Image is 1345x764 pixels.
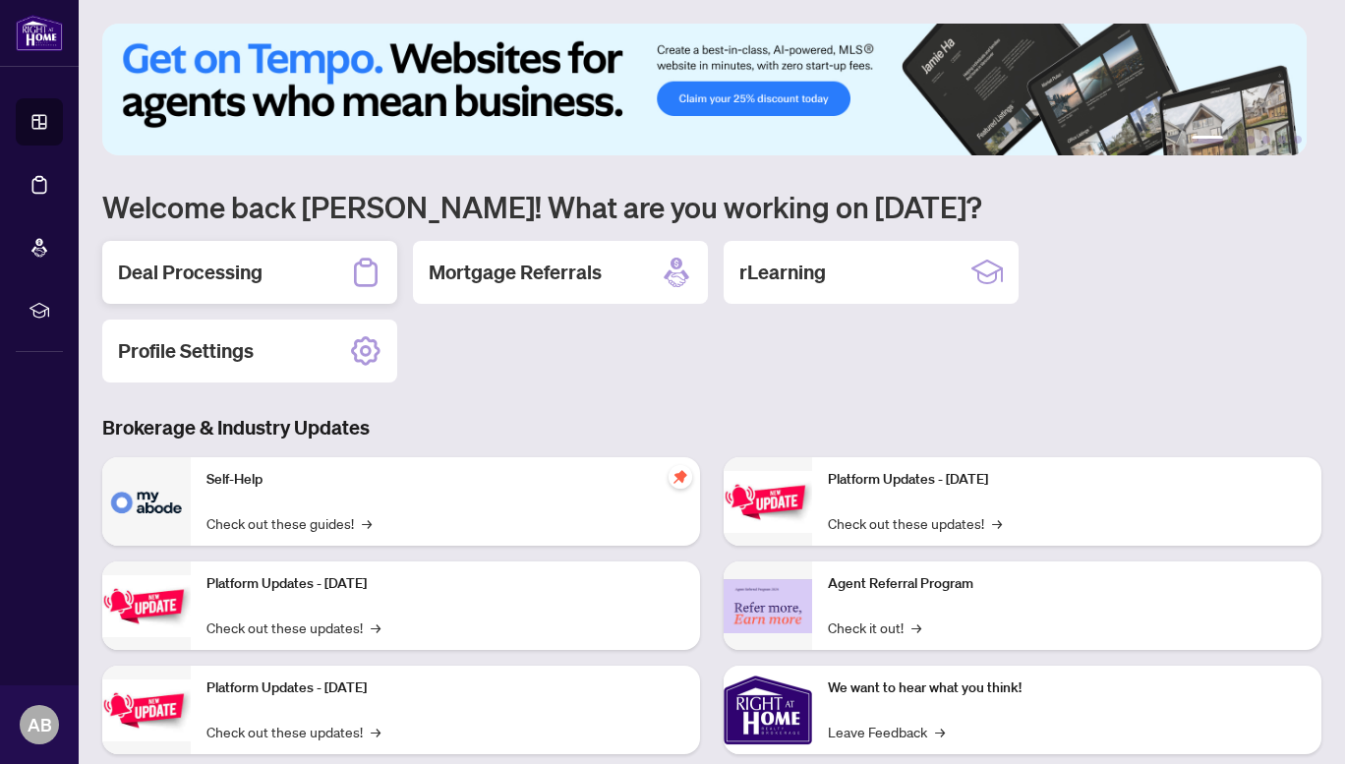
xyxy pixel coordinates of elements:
a: Check out these updates!→ [828,512,1002,534]
h2: rLearning [739,259,826,286]
p: Platform Updates - [DATE] [828,469,1306,491]
img: Platform Updates - July 21, 2025 [102,679,191,741]
button: 5 [1278,136,1286,144]
a: Check it out!→ [828,617,921,638]
h3: Brokerage & Industry Updates [102,414,1321,441]
h2: Deal Processing [118,259,263,286]
button: 6 [1294,136,1302,144]
span: → [362,512,372,534]
button: Open asap [1266,695,1325,754]
p: Agent Referral Program [828,573,1306,595]
button: 1 [1192,136,1223,144]
span: → [371,617,380,638]
span: → [992,512,1002,534]
img: Self-Help [102,457,191,546]
h2: Mortgage Referrals [429,259,602,286]
img: logo [16,15,63,51]
h2: Profile Settings [118,337,254,365]
img: Agent Referral Program [724,579,812,633]
img: Platform Updates - June 23, 2025 [724,471,812,533]
span: AB [28,711,52,738]
a: Check out these guides!→ [206,512,372,534]
h1: Welcome back [PERSON_NAME]! What are you working on [DATE]? [102,188,1321,225]
a: Check out these updates!→ [206,721,380,742]
button: 4 [1262,136,1270,144]
p: Platform Updates - [DATE] [206,573,684,595]
span: → [935,721,945,742]
button: 3 [1247,136,1255,144]
a: Check out these updates!→ [206,617,380,638]
img: Slide 0 [102,24,1307,155]
span: pushpin [669,465,692,489]
p: Platform Updates - [DATE] [206,677,684,699]
span: → [911,617,921,638]
p: We want to hear what you think! [828,677,1306,699]
img: We want to hear what you think! [724,666,812,754]
span: → [371,721,380,742]
p: Self-Help [206,469,684,491]
button: 2 [1231,136,1239,144]
a: Leave Feedback→ [828,721,945,742]
img: Platform Updates - September 16, 2025 [102,575,191,637]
